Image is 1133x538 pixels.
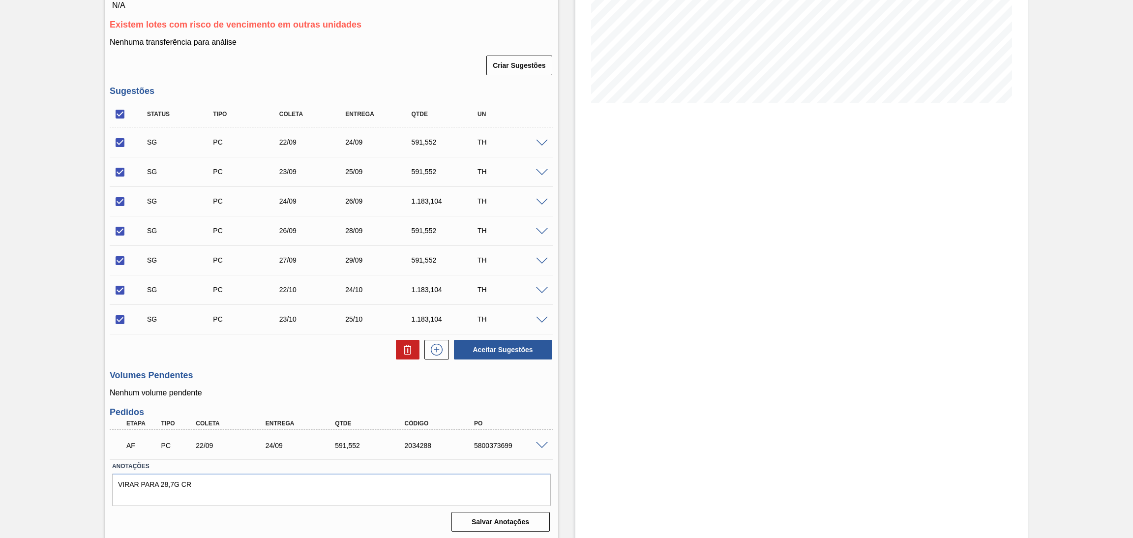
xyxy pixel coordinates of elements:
div: 24/09/2025 [343,138,417,146]
div: TH [475,286,550,294]
div: Excluir Sugestões [391,340,419,359]
div: Sugestão Criada [145,286,219,294]
div: 591,552 [409,227,484,235]
div: TH [475,168,550,176]
div: Etapa [124,420,161,427]
div: Tipo [210,111,285,118]
div: 24/09/2025 [263,442,342,449]
div: Entrega [263,420,342,427]
div: 26/09/2025 [277,227,352,235]
div: 591,552 [409,256,484,264]
div: Status [145,111,219,118]
div: 26/09/2025 [343,197,417,205]
h3: Pedidos [110,407,553,418]
label: Anotações [112,459,551,474]
div: 23/10/2025 [277,315,352,323]
button: Salvar Anotações [451,512,550,532]
div: 22/10/2025 [277,286,352,294]
div: Aceitar Sugestões [449,339,553,360]
div: TH [475,197,550,205]
h3: Volumes Pendentes [110,370,553,381]
p: Nenhum volume pendente [110,389,553,397]
div: Pedido de Compra [159,442,196,449]
span: Existem lotes com risco de vencimento em outras unidades [110,20,361,30]
div: TH [475,256,550,264]
button: Criar Sugestões [486,56,552,75]
div: TH [475,315,550,323]
div: Aguardando Faturamento [124,435,161,456]
div: UN [475,111,550,118]
div: 22/09/2025 [193,442,272,449]
div: Criar Sugestões [487,55,553,76]
div: Pedido de Compra [210,256,285,264]
div: PO [472,420,551,427]
div: Sugestão Criada [145,256,219,264]
h3: Sugestões [110,86,553,96]
div: Sugestão Criada [145,168,219,176]
div: 25/10/2025 [343,315,417,323]
div: 29/09/2025 [343,256,417,264]
div: 591,552 [332,442,412,449]
div: 24/09/2025 [277,197,352,205]
div: Entrega [343,111,417,118]
div: 24/10/2025 [343,286,417,294]
div: Qtde [409,111,484,118]
div: Pedido de Compra [210,197,285,205]
div: 23/09/2025 [277,168,352,176]
div: 591,552 [409,168,484,176]
div: 25/09/2025 [343,168,417,176]
div: 28/09/2025 [343,227,417,235]
div: TH [475,138,550,146]
div: 1.183,104 [409,197,484,205]
p: Nenhuma transferência para análise [110,38,553,47]
div: 22/09/2025 [277,138,352,146]
div: Pedido de Compra [210,227,285,235]
div: Sugestão Criada [145,138,219,146]
div: Pedido de Compra [210,168,285,176]
div: 591,552 [409,138,484,146]
div: 1.183,104 [409,315,484,323]
div: TH [475,227,550,235]
div: Sugestão Criada [145,227,219,235]
p: AF [126,442,159,449]
div: Coleta [277,111,352,118]
div: Código [402,420,481,427]
div: Sugestão Criada [145,315,219,323]
div: Sugestão Criada [145,197,219,205]
div: 27/09/2025 [277,256,352,264]
div: 2034288 [402,442,481,449]
textarea: VIRAR PARA 28,7G CR [112,474,551,506]
div: Coleta [193,420,272,427]
div: Pedido de Compra [210,138,285,146]
div: 1.183,104 [409,286,484,294]
div: 5800373699 [472,442,551,449]
div: Qtde [332,420,412,427]
div: Nova sugestão [419,340,449,359]
div: Pedido de Compra [210,315,285,323]
div: Pedido de Compra [210,286,285,294]
button: Aceitar Sugestões [454,340,552,359]
div: Tipo [159,420,196,427]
